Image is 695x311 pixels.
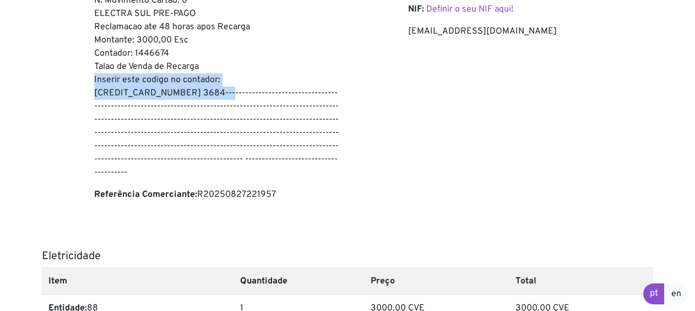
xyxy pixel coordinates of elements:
p: R20250827221957 [94,188,339,201]
p: [EMAIL_ADDRESS][DOMAIN_NAME] [408,25,653,38]
a: Definir o seu NIF aqui! [426,4,513,15]
th: Item [42,267,234,294]
th: Quantidade [234,267,364,294]
th: Total [509,267,653,294]
b: NIF: [408,4,424,15]
a: en [664,283,688,304]
th: Preço [364,267,508,294]
b: Referência Comerciante: [94,189,197,200]
h5: Eletricidade [42,250,653,263]
a: pt [643,283,665,304]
